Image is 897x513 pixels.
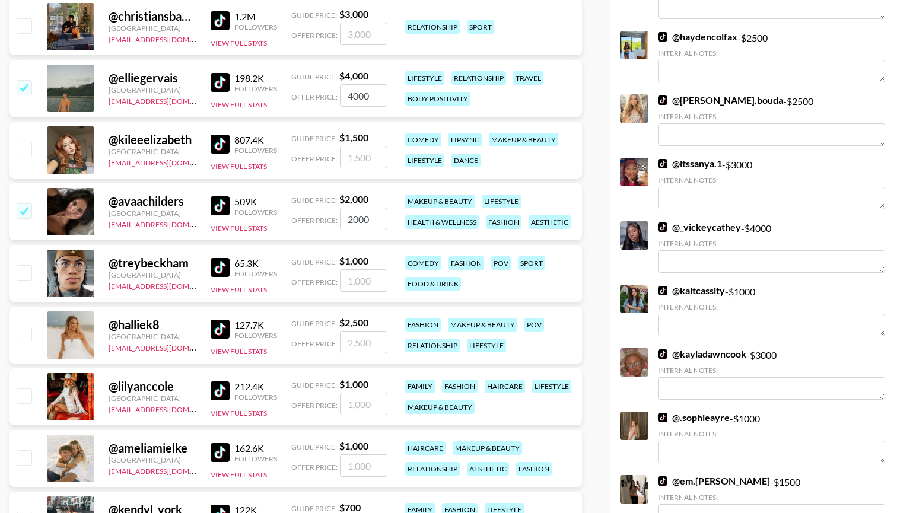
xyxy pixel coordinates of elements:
span: Guide Price: [291,134,337,143]
div: [GEOGRAPHIC_DATA] [109,24,196,33]
div: comedy [405,133,441,146]
img: TikTok [211,258,230,277]
div: relationship [405,339,460,352]
button: View Full Stats [211,409,267,418]
div: dance [451,154,481,167]
div: [GEOGRAPHIC_DATA] [109,85,196,94]
div: comedy [405,256,441,270]
strong: $ 3,000 [339,8,368,20]
input: 2,000 [340,208,387,230]
button: View Full Stats [211,347,267,356]
a: [EMAIL_ADDRESS][DOMAIN_NAME] [109,156,228,167]
div: fashion [486,215,521,229]
div: 212.4K [234,381,277,393]
input: 1,500 [340,146,387,168]
span: Guide Price: [291,11,337,20]
div: Internal Notes: [658,49,885,58]
a: @em.[PERSON_NAME] [658,475,770,487]
div: food & drink [405,277,461,291]
div: @ avaachilders [109,194,196,209]
strong: $ 700 [339,502,361,513]
img: TikTok [658,159,667,168]
div: aesthetic [467,462,509,476]
a: [EMAIL_ADDRESS][DOMAIN_NAME] [109,94,228,106]
input: 1,000 [340,269,387,292]
button: View Full Stats [211,39,267,47]
div: @ elliegervais [109,71,196,85]
span: Guide Price: [291,381,337,390]
strong: $ 1,000 [339,255,368,266]
img: TikTok [211,443,230,462]
div: Internal Notes: [658,302,885,311]
span: Guide Price: [291,504,337,513]
div: fashion [516,462,552,476]
div: pov [491,256,511,270]
div: lifestyle [405,71,444,85]
span: Offer Price: [291,339,338,348]
div: haircare [405,441,446,455]
div: Internal Notes: [658,176,885,184]
a: [EMAIL_ADDRESS][DOMAIN_NAME] [109,218,228,229]
span: Offer Price: [291,31,338,40]
img: TikTok [658,95,667,105]
div: - $ 2500 [658,31,885,82]
span: Guide Price: [291,196,337,205]
div: makeup & beauty [405,400,475,414]
div: sport [467,20,494,34]
div: aesthetic [529,215,571,229]
a: @[PERSON_NAME].bouda [658,94,783,106]
div: makeup & beauty [489,133,558,146]
img: TikTok [211,196,230,215]
strong: $ 1,000 [339,378,368,390]
div: - $ 1000 [658,285,885,336]
div: 509K [234,196,277,208]
input: 1,000 [340,393,387,415]
input: 2,500 [340,331,387,353]
div: 807.4K [234,134,277,146]
img: TikTok [658,32,667,42]
div: travel [513,71,543,85]
div: [GEOGRAPHIC_DATA] [109,270,196,279]
span: Guide Price: [291,319,337,328]
div: [GEOGRAPHIC_DATA] [109,332,196,341]
div: @ treybeckham [109,256,196,270]
div: [GEOGRAPHIC_DATA] [109,394,196,403]
div: Internal Notes: [658,429,885,438]
img: TikTok [658,413,667,422]
div: pov [524,318,544,332]
a: @_vickeycathey [658,221,741,233]
div: lifestyle [405,154,444,167]
input: 1,000 [340,454,387,477]
strong: $ 2,000 [339,193,368,205]
div: fashion [448,256,484,270]
strong: $ 1,000 [339,440,368,451]
input: 3,000 [340,23,387,45]
div: @ lilyanccole [109,379,196,394]
div: makeup & beauty [448,318,517,332]
div: Internal Notes: [658,239,885,248]
div: 162.6K [234,442,277,454]
div: - $ 1000 [658,412,885,463]
div: body positivity [405,92,470,106]
img: TikTok [658,286,667,295]
input: 4,000 [340,84,387,107]
img: TikTok [211,381,230,400]
div: - $ 2500 [658,94,885,146]
span: Guide Price: [291,442,337,451]
div: - $ 3000 [658,158,885,209]
span: Offer Price: [291,463,338,471]
button: View Full Stats [211,100,267,109]
img: TikTok [658,476,667,486]
div: Followers [234,208,277,216]
span: Offer Price: [291,216,338,225]
button: View Full Stats [211,285,267,294]
div: lifestyle [482,195,521,208]
div: @ ameliamielke [109,441,196,455]
span: Guide Price: [291,72,337,81]
div: [GEOGRAPHIC_DATA] [109,209,196,218]
div: - $ 3000 [658,348,885,400]
span: Offer Price: [291,401,338,410]
button: View Full Stats [211,162,267,171]
div: Followers [234,454,277,463]
div: @ kileeelizabeth [109,132,196,147]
